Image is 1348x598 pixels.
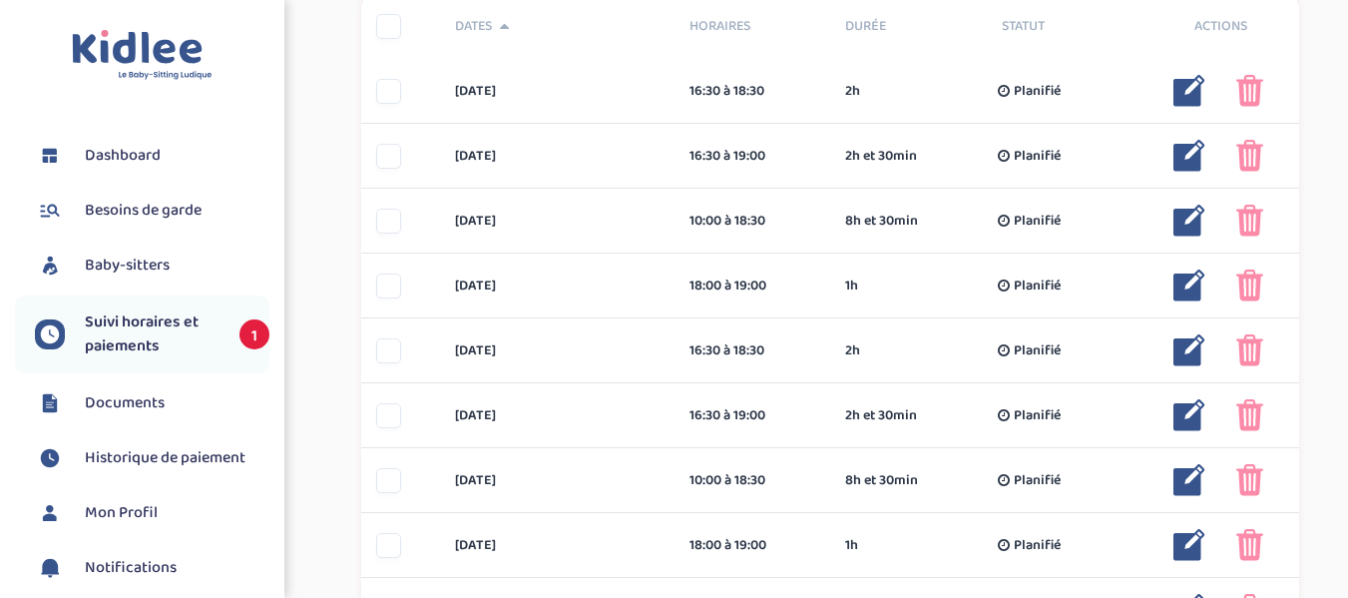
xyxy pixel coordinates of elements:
span: Planifié [1014,81,1061,102]
span: Suivi horaires et paiements [85,310,220,358]
div: [DATE] [440,405,674,426]
img: logo.svg [72,30,213,81]
a: Mon Profil [35,498,269,528]
img: modifier_bleu.png [1173,529,1205,561]
span: Documents [85,391,165,415]
div: Actions [1143,16,1300,37]
span: Historique de paiement [85,446,245,470]
span: 1 [239,319,269,349]
div: 16:30 à 18:30 [689,340,816,361]
span: Planifié [1014,340,1061,361]
img: documents.svg [35,388,65,418]
span: Planifié [1014,146,1061,167]
img: modifier_bleu.png [1173,75,1205,107]
img: poubelle_rose.png [1236,270,1263,301]
img: poubelle_rose.png [1236,334,1263,366]
span: Planifié [1014,535,1061,556]
div: [DATE] [440,211,674,232]
div: [DATE] [440,340,674,361]
img: modifier_bleu.png [1173,464,1205,496]
div: Durée [830,16,987,37]
img: profil.svg [35,498,65,528]
span: Planifié [1014,470,1061,491]
span: 2h [845,81,860,102]
img: poubelle_rose.png [1236,464,1263,496]
img: poubelle_rose.png [1236,529,1263,561]
div: 16:30 à 19:00 [689,405,816,426]
div: 18:00 à 19:00 [689,276,816,297]
div: Dates [440,16,674,37]
a: Suivi horaires et paiements 1 [35,310,269,358]
img: notification.svg [35,553,65,583]
img: suivihoraire.svg [35,319,65,349]
div: 10:00 à 18:30 [689,211,816,232]
span: Notifications [85,556,177,580]
div: [DATE] [440,470,674,491]
img: modifier_bleu.png [1173,399,1205,431]
div: 16:30 à 18:30 [689,81,816,102]
img: modifier_bleu.png [1173,334,1205,366]
span: 2h et 30min [845,146,917,167]
a: Besoins de garde [35,196,269,226]
span: Planifié [1014,276,1061,297]
img: poubelle_rose.png [1236,205,1263,237]
span: 2h et 30min [845,405,917,426]
span: 1h [845,535,858,556]
a: Baby-sitters [35,251,269,281]
span: 1h [845,276,858,297]
div: 16:30 à 19:00 [689,146,816,167]
img: besoin.svg [35,196,65,226]
div: [DATE] [440,276,674,297]
img: suivihoraire.svg [35,443,65,473]
div: 18:00 à 19:00 [689,535,816,556]
div: 10:00 à 18:30 [689,470,816,491]
img: modifier_bleu.png [1173,140,1205,172]
span: 8h et 30min [845,211,918,232]
span: 2h [845,340,860,361]
span: Mon Profil [85,501,158,525]
img: modifier_bleu.png [1173,205,1205,237]
span: Dashboard [85,144,161,168]
img: poubelle_rose.png [1236,140,1263,172]
span: Horaires [689,16,816,37]
img: modifier_bleu.png [1173,270,1205,301]
a: Documents [35,388,269,418]
span: Besoins de garde [85,199,202,223]
a: Notifications [35,553,269,583]
span: Planifié [1014,405,1061,426]
img: dashboard.svg [35,141,65,171]
div: Statut [987,16,1143,37]
div: [DATE] [440,146,674,167]
div: [DATE] [440,535,674,556]
span: Baby-sitters [85,254,170,278]
span: 8h et 30min [845,470,918,491]
span: Planifié [1014,211,1061,232]
img: babysitters.svg [35,251,65,281]
img: poubelle_rose.png [1236,399,1263,431]
a: Dashboard [35,141,269,171]
div: [DATE] [440,81,674,102]
a: Historique de paiement [35,443,269,473]
img: poubelle_rose.png [1236,75,1263,107]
